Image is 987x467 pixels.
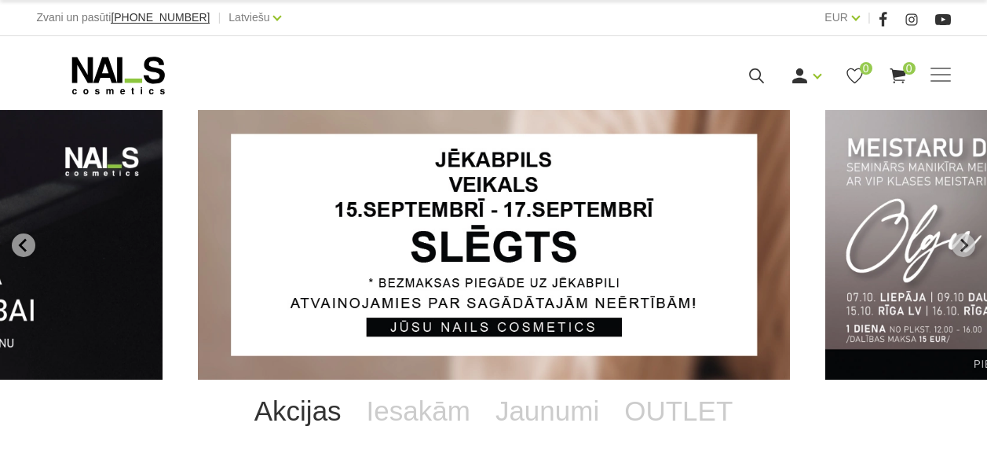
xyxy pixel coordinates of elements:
a: Latviešu [228,8,269,27]
div: Zvani un pasūti [36,8,210,28]
span: | [868,8,871,28]
a: 0 [845,66,865,86]
span: [PHONE_NUMBER] [111,11,210,24]
a: 0 [888,66,908,86]
a: OUTLET [612,380,745,443]
a: Iesakām [354,380,483,443]
span: | [218,8,221,28]
a: EUR [824,8,848,27]
span: 0 [903,62,916,75]
a: Jaunumi [483,380,612,443]
li: 1 of 14 [198,110,790,380]
a: Akcijas [242,380,354,443]
span: 0 [860,62,872,75]
button: Next slide [952,233,975,257]
a: [PHONE_NUMBER] [111,12,210,24]
button: Go to last slide [12,233,35,257]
